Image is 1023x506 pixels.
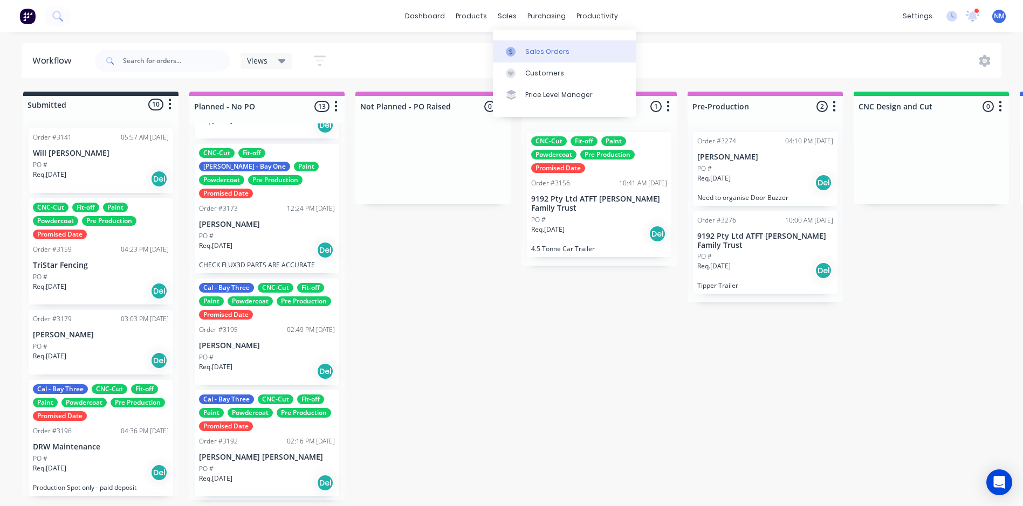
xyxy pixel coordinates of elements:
[531,225,565,234] p: Req. [DATE]
[317,241,334,259] div: Del
[150,352,168,369] div: Del
[199,162,290,171] div: [PERSON_NAME] - Bay One
[29,310,173,375] div: Order #317903:03 PM [DATE][PERSON_NAME]PO #Req.[DATE]Del
[697,164,712,174] p: PO #
[199,220,335,229] p: [PERSON_NAME]
[493,84,636,106] a: Price Level Manager
[697,193,833,202] p: Need to organise Door Buzzer
[33,454,47,463] p: PO #
[531,150,576,160] div: Powdercoat
[33,442,169,452] p: DRW Maintenance
[199,352,214,362] p: PO #
[199,436,238,446] div: Order #3192
[697,281,833,289] p: Tipper Trailer
[248,175,303,185] div: Pre Production
[199,421,253,431] div: Promised Date
[531,195,667,213] p: 9192 Pty Ltd ATFT [PERSON_NAME] Family Trust
[492,8,522,24] div: sales
[493,63,636,84] a: Customers
[150,170,168,188] div: Del
[199,283,254,293] div: Cal - Bay Three
[33,384,88,394] div: Cal - Bay Three
[33,351,66,361] p: Req. [DATE]
[199,310,253,320] div: Promised Date
[199,204,238,213] div: Order #3173
[493,40,636,62] a: Sales Orders
[531,136,567,146] div: CNC-Cut
[131,384,158,394] div: Fit-off
[199,453,335,462] p: [PERSON_NAME] [PERSON_NAME]
[697,136,736,146] div: Order #3274
[33,149,169,158] p: Will [PERSON_NAME]
[317,474,334,491] div: Del
[228,408,273,418] div: Powdercoat
[649,225,666,242] div: Del
[199,148,235,158] div: CNC-Cut
[697,261,731,271] p: Req. [DATE]
[33,426,72,436] div: Order #3196
[525,68,564,78] div: Customers
[121,314,169,324] div: 03:03 PM [DATE]
[82,216,136,226] div: Pre Production
[195,390,339,496] div: Cal - Bay ThreeCNC-CutFit-offPaintPowdercoatPre ProductionPromised DateOrder #319202:16 PM [DATE]...
[33,216,78,226] div: Powdercoat
[199,231,214,241] p: PO #
[29,380,173,496] div: Cal - Bay ThreeCNC-CutFit-offPaintPowdercoatPre ProductionPromised DateOrder #319604:36 PM [DATE]...
[33,170,66,179] p: Req. [DATE]
[785,216,833,225] div: 10:00 AM [DATE]
[531,245,667,253] p: 4.5 Tonne Car Trailer
[531,215,546,225] p: PO #
[258,283,293,293] div: CNC-Cut
[199,325,238,335] div: Order #3195
[247,55,267,66] span: Views
[111,398,165,407] div: Pre Production
[815,262,832,279] div: Del
[103,203,128,212] div: Paint
[150,282,168,300] div: Del
[287,204,335,213] div: 12:24 PM [DATE]
[199,394,254,404] div: Cal - Bay Three
[785,136,833,146] div: 04:10 PM [DATE]
[29,198,173,304] div: CNC-CutFit-offPaintPowdercoatPre ProductionPromised DateOrder #315904:23 PM [DATE]TriStar Fencing...
[199,175,244,185] div: Powdercoat
[195,144,339,273] div: CNC-CutFit-off[PERSON_NAME] - Bay OnePaintPowdercoatPre ProductionPromised DateOrder #317312:24 P...
[693,211,837,294] div: Order #327610:00 AM [DATE]9192 Pty Ltd ATFT [PERSON_NAME] Family TrustPO #Req.[DATE]DelTipper Tra...
[601,136,626,146] div: Paint
[531,178,570,188] div: Order #3156
[33,203,68,212] div: CNC-Cut
[697,232,833,250] p: 9192 Pty Ltd ATFT [PERSON_NAME] Family Trust
[619,178,667,188] div: 10:41 AM [DATE]
[29,128,173,193] div: Order #314105:57 AM [DATE]Will [PERSON_NAME]PO #Req.[DATE]Del
[199,341,335,350] p: [PERSON_NAME]
[199,189,253,198] div: Promised Date
[697,252,712,261] p: PO #
[150,464,168,481] div: Del
[33,282,66,292] p: Req. [DATE]
[297,394,324,404] div: Fit-off
[297,283,324,293] div: Fit-off
[33,463,66,473] p: Req. [DATE]
[317,116,334,134] div: Del
[527,132,671,257] div: CNC-CutFit-offPaintPowdercoatPre ProductionPromised DateOrder #315610:41 AM [DATE]9192 Pty Ltd AT...
[33,261,169,270] p: TriStar Fencing
[33,483,169,491] p: Production Spot only - paid deposit
[580,150,635,160] div: Pre Production
[32,54,77,67] div: Workflow
[277,296,331,306] div: Pre Production
[195,279,339,385] div: Cal - Bay ThreeCNC-CutFit-offPaintPowdercoatPre ProductionPromised DateOrder #319502:49 PM [DATE]...
[697,153,833,162] p: [PERSON_NAME]
[33,342,47,351] p: PO #
[522,8,571,24] div: purchasing
[33,245,72,254] div: Order #3159
[33,398,58,407] div: Paint
[287,325,335,335] div: 02:49 PM [DATE]
[531,163,585,173] div: Promised Date
[277,408,331,418] div: Pre Production
[571,8,623,24] div: productivity
[72,203,99,212] div: Fit-off
[697,174,731,183] p: Req. [DATE]
[123,50,230,72] input: Search for orders...
[287,436,335,446] div: 02:16 PM [DATE]
[228,296,273,306] div: Powdercoat
[33,411,87,421] div: Promised Date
